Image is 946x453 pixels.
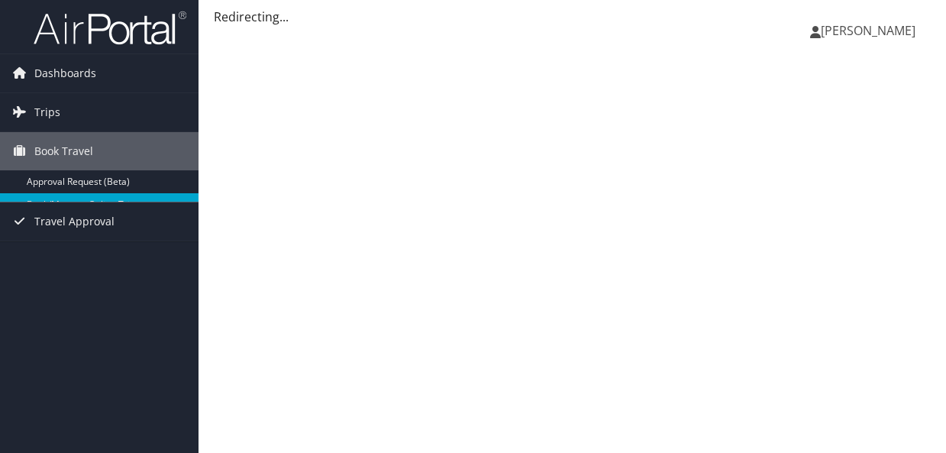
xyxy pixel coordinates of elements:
[34,54,96,92] span: Dashboards
[34,10,186,46] img: airportal-logo.png
[214,8,931,26] div: Redirecting...
[34,132,93,170] span: Book Travel
[810,8,931,53] a: [PERSON_NAME]
[34,93,60,131] span: Trips
[34,202,115,241] span: Travel Approval
[821,22,915,39] span: [PERSON_NAME]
